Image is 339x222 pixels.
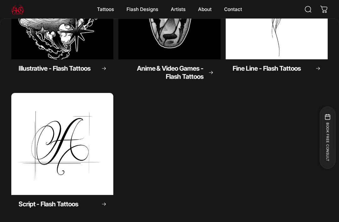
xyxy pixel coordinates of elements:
summary: Artists [164,3,192,16]
nav: Primary [91,3,248,16]
summary: Flash Designs [120,3,164,16]
span: Illustrative - Flash Tattoos [19,64,90,72]
span: Fine Line - Flash Tattoos [233,64,300,72]
span: Script - Flash Tattoos [19,200,78,208]
a: Contact [218,3,248,16]
a: Script - Flash Tattoos [11,93,113,215]
summary: Tattoos [91,3,120,16]
button: BOOK FREE CONSULT [320,106,335,169]
a: 0 items [317,3,331,16]
summary: About [192,3,218,16]
span: Anime & Video Games - Flash Tattoos [137,64,203,80]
